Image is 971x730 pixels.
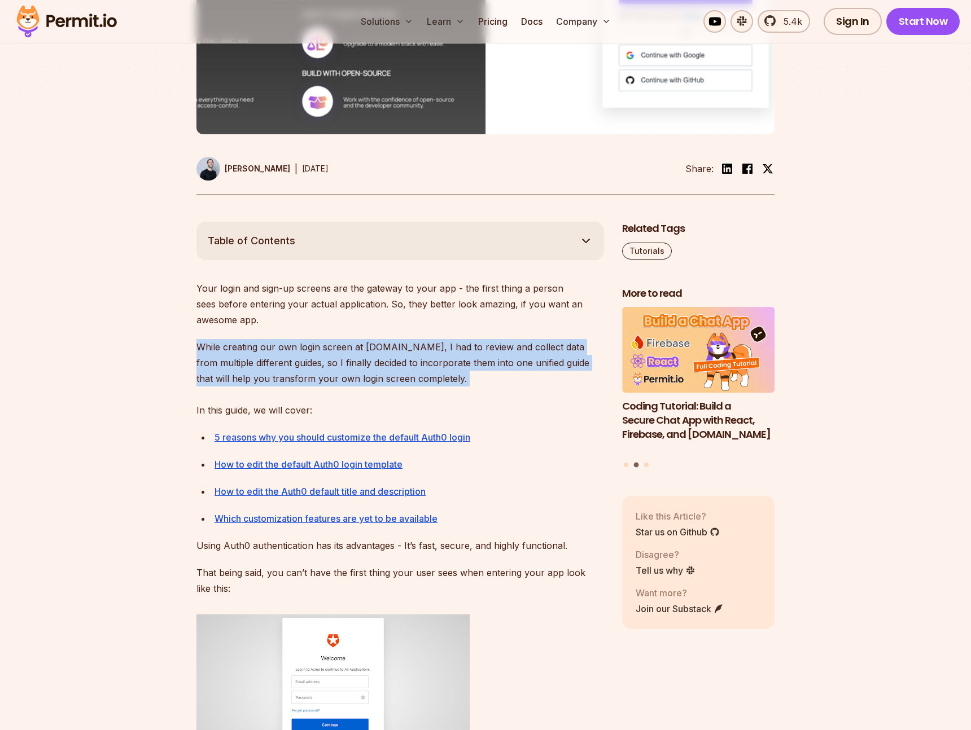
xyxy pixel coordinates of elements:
[215,513,438,524] a: Which customization features are yet to be available
[622,307,775,469] div: Posts
[196,157,290,181] a: [PERSON_NAME]
[196,565,604,596] p: That being said, you can’t have the first thing your user sees when entering your app look like t...
[624,463,628,467] button: Go to slide 1
[634,462,639,467] button: Go to slide 2
[762,163,773,174] img: twitter
[196,157,220,181] img: Oded Ben David
[758,10,810,33] a: 5.4k
[886,8,960,35] a: Start Now
[215,486,426,497] a: How to edit the Auth0 default title and description
[215,459,403,470] a: How to edit the default Auth0 login template
[11,2,122,41] img: Permit logo
[622,287,775,301] h2: More to read
[636,525,720,539] a: Star us on Github
[622,399,775,441] h3: Coding Tutorial: Build a Secure Chat App with React, Firebase, and [DOMAIN_NAME]
[622,222,775,236] h2: Related Tags
[622,307,775,393] img: Coding Tutorial: Build a Secure Chat App with React, Firebase, and Permit.io
[636,564,696,577] a: Tell us why
[295,162,298,175] div: |
[302,164,329,173] time: [DATE]
[196,339,604,418] p: While creating our own login screen at [DOMAIN_NAME], I had to review and collect data from multi...
[636,586,724,600] p: Want more?
[196,538,604,553] p: Using Auth0 authentication has its advantages - It’s fast, secure, and highly functional.
[777,15,802,28] span: 5.4k
[741,162,754,175] img: facebook
[356,10,418,33] button: Solutions
[552,10,615,33] button: Company
[215,432,470,443] a: 5 reasons why you should customize the default Auth0 login
[225,163,290,174] p: [PERSON_NAME]
[644,463,649,467] button: Go to slide 3
[196,222,604,260] button: Table of Contents
[208,233,295,249] span: Table of Contents
[422,10,469,33] button: Learn
[196,280,604,328] p: Your login and sign-up screens are the gateway to your app - the first thing a person sees before...
[824,8,882,35] a: Sign In
[474,10,512,33] a: Pricing
[622,243,672,260] a: Tutorials
[636,548,696,561] p: Disagree?
[636,602,724,615] a: Join our Substack
[622,307,775,455] li: 2 of 3
[685,162,714,175] li: Share:
[636,509,720,523] p: Like this Article?
[720,162,734,175] img: linkedin
[517,10,547,33] a: Docs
